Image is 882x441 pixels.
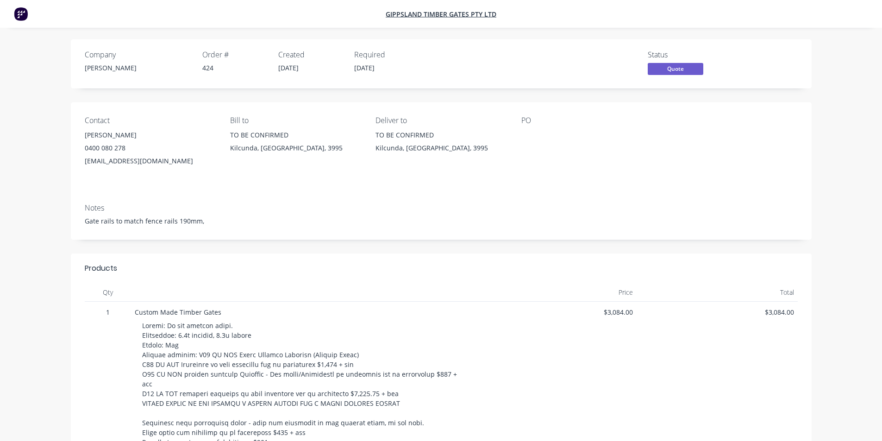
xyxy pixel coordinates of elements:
div: 0400 080 278 [85,142,215,155]
div: [PERSON_NAME] [85,129,215,142]
div: Products [85,263,117,274]
div: Order # [202,50,267,59]
div: Price [476,283,637,302]
span: [DATE] [278,63,299,72]
span: $3,084.00 [480,307,633,317]
div: Kilcunda, [GEOGRAPHIC_DATA], 3995 [230,142,361,155]
div: Gate rails to match fence rails 190mm, [85,216,798,226]
div: Status [648,50,717,59]
div: [PERSON_NAME]0400 080 278[EMAIL_ADDRESS][DOMAIN_NAME] [85,129,215,168]
div: Total [637,283,798,302]
span: Custom Made Timber Gates [135,308,221,317]
div: Contact [85,116,215,125]
div: Bill to [230,116,361,125]
div: TO BE CONFIRMEDKilcunda, [GEOGRAPHIC_DATA], 3995 [230,129,361,158]
div: [EMAIL_ADDRESS][DOMAIN_NAME] [85,155,215,168]
span: 1 [88,307,127,317]
img: Factory [14,7,28,21]
div: Required [354,50,419,59]
div: Deliver to [375,116,506,125]
a: Gippsland Timber Gates Pty Ltd [386,10,496,19]
div: TO BE CONFIRMED [375,129,506,142]
div: Qty [85,283,131,302]
div: [PERSON_NAME] [85,63,191,73]
div: Notes [85,204,798,212]
div: 424 [202,63,267,73]
span: Quote [648,63,703,75]
span: [DATE] [354,63,375,72]
div: TO BE CONFIRMED [230,129,361,142]
div: Created [278,50,343,59]
div: Kilcunda, [GEOGRAPHIC_DATA], 3995 [375,142,506,155]
span: $3,084.00 [640,307,794,317]
div: PO [521,116,652,125]
div: Company [85,50,191,59]
div: TO BE CONFIRMEDKilcunda, [GEOGRAPHIC_DATA], 3995 [375,129,506,158]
